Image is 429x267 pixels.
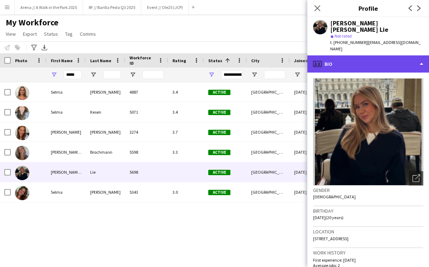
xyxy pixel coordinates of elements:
[86,182,125,202] div: [PERSON_NAME]
[247,102,290,122] div: [GEOGRAPHIC_DATA]
[86,162,125,182] div: Lie
[51,71,57,78] button: Open Filter Menu
[15,166,29,180] img: Selma Louise Gimse Lie
[307,55,429,73] div: Bio
[313,78,423,186] img: Crew avatar or photo
[125,182,168,202] div: 5343
[247,142,290,162] div: [GEOGRAPHIC_DATA]
[62,29,75,39] a: Tag
[15,106,29,120] img: Selma Kesen
[208,190,230,195] span: Active
[290,162,333,182] div: [DATE]
[313,236,348,241] span: [STREET_ADDRESS]
[208,170,230,175] span: Active
[313,187,423,193] h3: Gender
[77,29,99,39] a: Comms
[294,71,301,78] button: Open Filter Menu
[330,40,367,45] span: t. [PHONE_NUMBER]
[313,228,423,235] h3: Location
[264,70,286,79] input: City Filter Input
[208,58,222,63] span: Status
[47,122,86,142] div: [PERSON_NAME]
[247,162,290,182] div: [GEOGRAPHIC_DATA]
[86,102,125,122] div: Kesen
[208,90,230,95] span: Active
[172,58,186,63] span: Rating
[313,257,423,263] p: First experience: [DATE]
[30,43,38,52] app-action-btn: Advanced filters
[86,82,125,102] div: [PERSON_NAME]
[168,102,204,122] div: 3.4
[130,71,136,78] button: Open Filter Menu
[251,71,258,78] button: Open Filter Menu
[168,142,204,162] div: 3.3
[208,110,230,115] span: Active
[313,194,356,199] span: [DEMOGRAPHIC_DATA]
[313,215,343,220] span: [DATE] (20 years)
[83,0,141,14] button: RF // Barilla Pesto Q3 2025
[86,142,125,162] div: Brochmann
[125,122,168,142] div: 3274
[125,162,168,182] div: 5698
[41,29,61,39] a: Status
[247,182,290,202] div: [GEOGRAPHIC_DATA]
[6,17,58,28] span: My Workforce
[90,71,97,78] button: Open Filter Menu
[307,70,328,79] input: Joined Filter Input
[330,40,421,51] span: | [EMAIL_ADDRESS][DOMAIN_NAME]
[247,122,290,142] div: [GEOGRAPHIC_DATA]
[125,102,168,122] div: 5071
[47,182,86,202] div: Selma
[290,142,333,162] div: [DATE]
[168,82,204,102] div: 3.4
[15,86,29,100] img: Selma Finne
[142,70,164,79] input: Workforce ID Filter Input
[51,58,73,63] span: First Name
[103,70,121,79] input: Last Name Filter Input
[141,0,189,14] button: Event // Ole25 (JCP)
[40,43,49,52] app-action-btn: Export XLSX
[15,0,83,14] button: Arena // A Walk in the Park 2025
[168,122,204,142] div: 3.7
[47,82,86,102] div: Selma
[125,142,168,162] div: 5598
[208,130,230,135] span: Active
[15,58,27,63] span: Photo
[208,150,230,155] span: Active
[47,102,86,122] div: Selma
[15,126,29,140] img: Selma Kheloufi Hansen
[290,182,333,202] div: [DATE]
[290,82,333,102] div: [DATE]
[409,171,423,186] div: Open photos pop-in
[15,186,29,200] img: Selma Walstad
[90,58,111,63] span: Last Name
[130,55,155,66] span: Workforce ID
[290,102,333,122] div: [DATE]
[80,31,96,37] span: Comms
[294,58,308,63] span: Joined
[168,182,204,202] div: 3.0
[307,4,429,13] h3: Profile
[3,29,19,39] a: View
[20,29,40,39] a: Export
[208,71,215,78] button: Open Filter Menu
[247,82,290,102] div: [GEOGRAPHIC_DATA]
[330,20,423,33] div: [PERSON_NAME] [PERSON_NAME] Lie
[313,208,423,214] h3: Birthday
[313,249,423,256] h3: Work history
[125,82,168,102] div: 4887
[64,70,82,79] input: First Name Filter Input
[65,31,73,37] span: Tag
[251,58,259,63] span: City
[290,122,333,142] div: [DATE]
[47,162,86,182] div: [PERSON_NAME] [PERSON_NAME]
[44,31,58,37] span: Status
[23,31,37,37] span: Export
[15,146,29,160] img: Selma Louisa Brochmann
[6,31,16,37] span: View
[335,33,352,39] span: Not rated
[47,142,86,162] div: [PERSON_NAME] [PERSON_NAME]
[86,122,125,142] div: [PERSON_NAME]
